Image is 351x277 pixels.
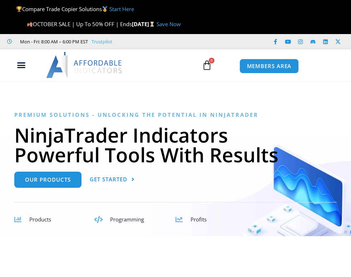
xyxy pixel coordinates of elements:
[191,55,223,76] a: 0
[4,58,39,72] div: Menu Toggle
[27,20,132,28] span: OCTOBER SALE | Up To 50% OFF | Ends
[157,20,181,28] a: Save Now
[14,172,81,188] a: Our Products
[132,20,157,28] strong: [DATE]
[90,172,135,188] a: Get Started
[110,216,144,223] span: Programming
[14,111,337,118] h6: Premium Solutions - Unlocking the Potential in NinjaTrader
[109,5,134,13] a: Start Here
[209,58,214,63] span: 0
[149,22,155,27] img: ⌛
[191,216,207,223] span: Profits
[239,59,299,73] a: MEMBERS AREA
[102,6,108,12] img: 🥇
[18,37,88,46] span: Mon - Fri: 8:00 AM – 6:00 PM EST
[46,52,123,78] img: LogoAI | Affordable Indicators – NinjaTrader
[247,63,292,69] span: MEMBERS AREA
[16,5,134,13] span: Compare Trade Copier Solutions
[25,177,71,182] span: Our Products
[92,37,112,46] a: Trustpilot
[14,125,337,164] h1: NinjaTrader Indicators Powerful Tools With Results
[27,22,33,27] img: 🍂
[29,216,51,223] span: Products
[90,177,127,182] span: Get Started
[16,6,22,12] img: 🏆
